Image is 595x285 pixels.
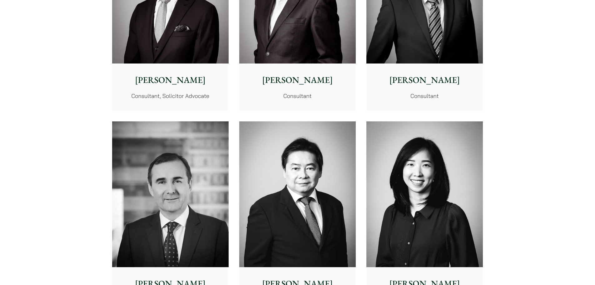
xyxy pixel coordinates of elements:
[244,92,351,100] p: Consultant
[117,92,224,100] p: Consultant, Solicitor Advocate
[117,74,224,87] p: [PERSON_NAME]
[244,74,351,87] p: [PERSON_NAME]
[371,74,478,87] p: [PERSON_NAME]
[371,92,478,100] p: Consultant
